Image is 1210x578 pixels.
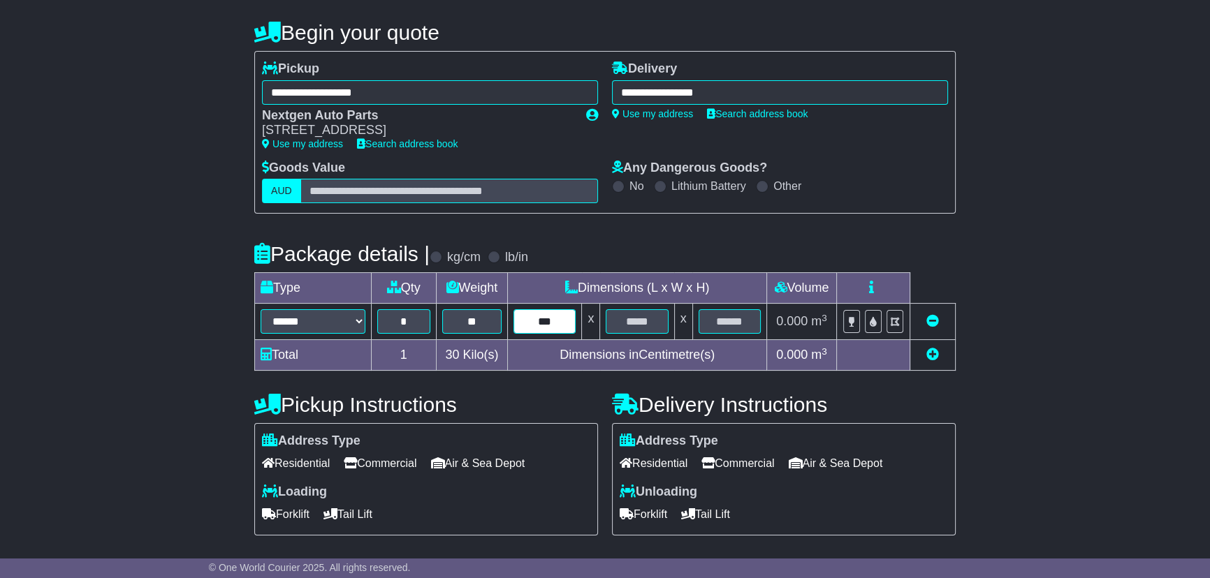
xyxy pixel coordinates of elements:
td: Volume [766,273,836,304]
span: Forklift [620,503,667,525]
span: Air & Sea Depot [789,452,883,474]
td: Dimensions in Centimetre(s) [508,340,767,371]
td: Kilo(s) [436,340,508,371]
td: x [582,304,600,340]
a: Remove this item [926,314,939,328]
span: Residential [262,452,330,474]
label: Pickup [262,61,319,77]
label: Lithium Battery [671,179,746,193]
td: 1 [372,340,437,371]
label: Delivery [612,61,677,77]
span: Air & Sea Depot [431,452,525,474]
div: Nextgen Auto Parts [262,108,572,124]
label: Address Type [620,433,718,449]
h4: Begin your quote [254,21,956,44]
label: No [629,179,643,193]
label: Address Type [262,433,360,449]
span: 0.000 [776,314,808,328]
a: Use my address [612,108,693,119]
h4: Pickup Instructions [254,393,598,416]
td: x [674,304,692,340]
span: m [811,348,827,362]
span: Commercial [701,452,774,474]
span: m [811,314,827,328]
span: Commercial [344,452,416,474]
label: Goods Value [262,161,345,176]
sup: 3 [822,313,827,323]
label: Any Dangerous Goods? [612,161,767,176]
span: 0.000 [776,348,808,362]
sup: 3 [822,346,827,357]
a: Search address book [707,108,808,119]
h4: Delivery Instructions [612,393,956,416]
span: Residential [620,452,687,474]
span: 30 [445,348,459,362]
td: Dimensions (L x W x H) [508,273,767,304]
td: Qty [372,273,437,304]
label: Other [773,179,801,193]
label: Unloading [620,484,697,500]
span: © One World Courier 2025. All rights reserved. [209,562,411,573]
label: lb/in [505,250,528,265]
label: Loading [262,484,327,500]
a: Add new item [926,348,939,362]
div: [STREET_ADDRESS] [262,123,572,138]
td: Weight [436,273,508,304]
label: AUD [262,179,301,203]
span: Tail Lift [323,503,372,525]
a: Search address book [357,138,458,149]
h4: Package details | [254,242,430,265]
td: Type [255,273,372,304]
label: kg/cm [447,250,481,265]
a: Use my address [262,138,343,149]
span: Forklift [262,503,309,525]
span: Tail Lift [681,503,730,525]
td: Total [255,340,372,371]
